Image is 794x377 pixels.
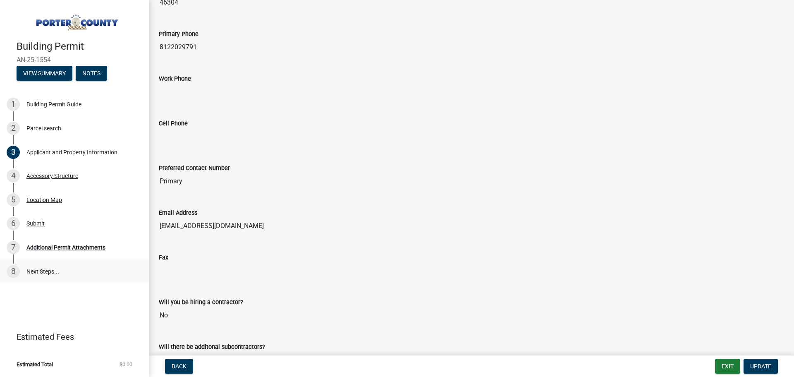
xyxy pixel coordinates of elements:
[17,9,136,32] img: Porter County, Indiana
[26,173,78,179] div: Accessory Structure
[7,217,20,230] div: 6
[159,344,265,350] label: Will there be additonal subcontractors?
[7,241,20,254] div: 7
[159,300,243,305] label: Will you be hiring a contractor?
[120,362,132,367] span: $0.00
[26,149,117,155] div: Applicant and Property Information
[26,245,105,250] div: Additional Permit Attachments
[165,359,193,374] button: Back
[7,98,20,111] div: 1
[172,363,187,370] span: Back
[715,359,740,374] button: Exit
[7,146,20,159] div: 3
[17,41,142,53] h4: Building Permit
[159,31,198,37] label: Primary Phone
[750,363,771,370] span: Update
[7,122,20,135] div: 2
[159,210,197,216] label: Email Address
[7,169,20,182] div: 4
[76,70,107,77] wm-modal-confirm: Notes
[26,101,81,107] div: Building Permit Guide
[26,197,62,203] div: Location Map
[17,56,132,64] span: AN-25-1554
[7,329,136,345] a: Estimated Fees
[76,66,107,81] button: Notes
[26,125,61,131] div: Parcel search
[159,121,188,127] label: Cell Phone
[159,166,230,171] label: Preferred Contact Number
[26,221,45,226] div: Submit
[17,362,53,367] span: Estimated Total
[744,359,778,374] button: Update
[159,255,168,261] label: Fax
[17,66,72,81] button: View Summary
[7,265,20,278] div: 8
[7,193,20,207] div: 5
[159,76,191,82] label: Work Phone
[17,70,72,77] wm-modal-confirm: Summary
